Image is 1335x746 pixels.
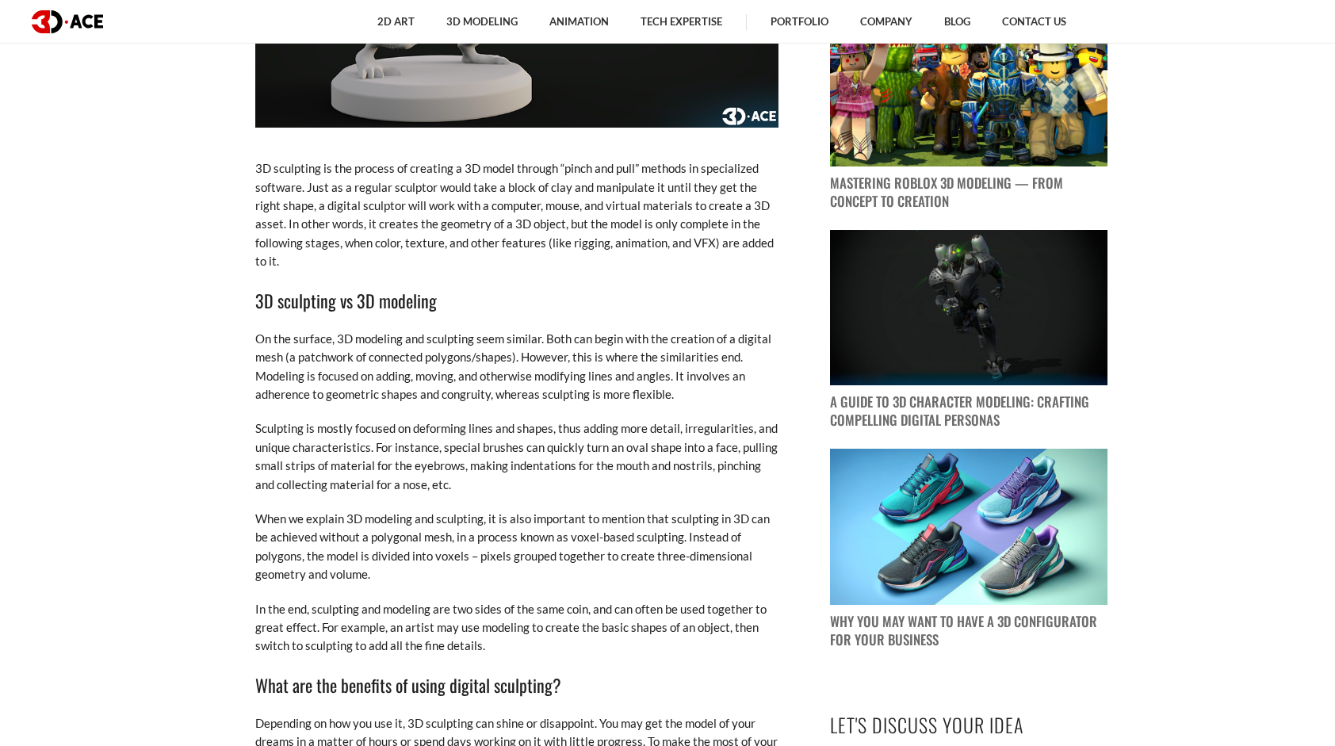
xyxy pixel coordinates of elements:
img: blog post image [830,230,1107,386]
h3: What are the benefits of using digital sculpting? [255,671,778,698]
img: blog post image [830,449,1107,605]
p: Why You May Want to Have a 3D Configurator for Your Business [830,613,1107,649]
p: 3D sculpting is the process of creating a 3D model through “pinch and pull” methods in specialize... [255,159,778,270]
a: blog post image Why You May Want to Have a 3D Configurator for Your Business [830,449,1107,649]
a: blog post image A Guide to 3D Character Modeling: Crafting Compelling Digital Personas [830,230,1107,430]
h3: 3D sculpting vs 3D modeling [255,287,778,314]
p: On the surface, 3D modeling and sculpting seem similar. Both can begin with the creation of a dig... [255,330,778,404]
p: Mastering Roblox 3D Modeling — From Concept to Creation [830,174,1107,211]
a: blog post image Mastering Roblox 3D Modeling — From Concept to Creation [830,10,1107,211]
img: logo dark [32,10,103,33]
p: In the end, sculpting and modeling are two sides of the same coin, and can often be used together... [255,600,778,656]
img: blog post image [830,10,1107,166]
p: Let's Discuss Your Idea [830,707,1107,743]
p: A Guide to 3D Character Modeling: Crafting Compelling Digital Personas [830,393,1107,430]
p: When we explain 3D modeling and sculpting, it is also important to mention that sculpting in 3D c... [255,510,778,584]
p: Sculpting is mostly focused on deforming lines and shapes, thus adding more detail, irregularitie... [255,419,778,494]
